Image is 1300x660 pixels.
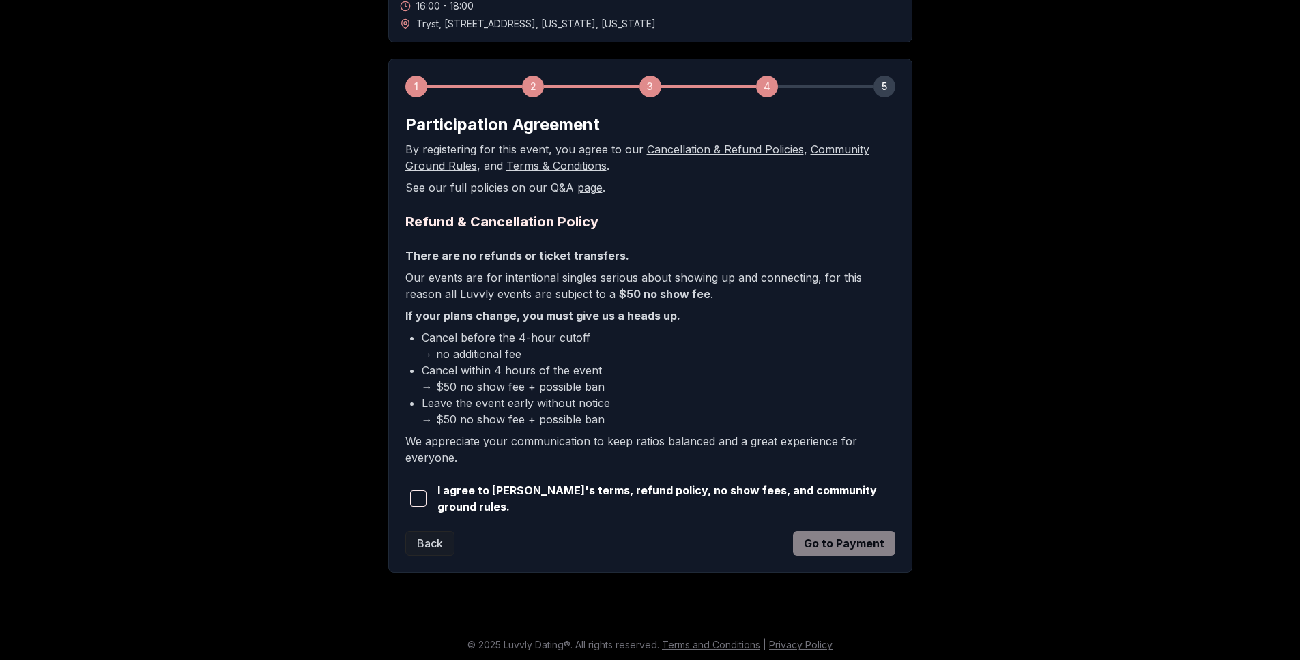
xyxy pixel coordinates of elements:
[405,269,895,302] p: Our events are for intentional singles serious about showing up and connecting, for this reason a...
[769,639,833,650] a: Privacy Policy
[873,76,895,97] div: 5
[619,287,710,301] b: $50 no show fee
[405,433,895,466] p: We appreciate your communication to keep ratios balanced and a great experience for everyone.
[422,362,895,395] li: Cancel within 4 hours of the event → $50 no show fee + possible ban
[662,639,760,650] a: Terms and Conditions
[647,142,804,156] a: Cancellation & Refund Policies
[405,141,895,174] p: By registering for this event, you agree to our , , and .
[422,329,895,362] li: Cancel before the 4-hour cutoff → no additional fee
[756,76,778,97] div: 4
[405,179,895,196] p: See our full policies on our Q&A .
[405,212,895,231] h2: Refund & Cancellation Policy
[405,247,895,264] p: There are no refunds or ticket transfers.
[763,639,766,650] span: |
[639,76,661,97] div: 3
[405,531,454,556] button: Back
[405,114,895,136] h2: Participation Agreement
[577,181,603,194] a: page
[437,482,895,515] span: I agree to [PERSON_NAME]'s terms, refund policy, no show fees, and community ground rules.
[416,17,656,31] span: Tryst , [STREET_ADDRESS] , [US_STATE] , [US_STATE]
[522,76,544,97] div: 2
[405,307,895,324] p: If your plans change, you must give us a heads up.
[506,159,607,172] a: Terms & Conditions
[405,76,427,97] div: 1
[422,395,895,427] li: Leave the event early without notice → $50 no show fee + possible ban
